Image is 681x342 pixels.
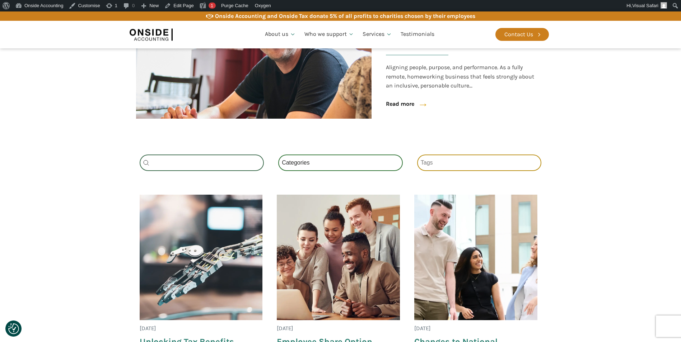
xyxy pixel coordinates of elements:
img: Revisit consent button [8,323,19,334]
a: About us [261,22,300,47]
a: Who we support [300,22,359,47]
img: Onside Accounting [130,26,173,43]
a: Contact Us [495,28,549,41]
a: Read more [386,99,414,109]
span: Visual Safari [632,3,658,8]
a: Onside Strategy Day [386,33,538,66]
div: → [411,96,429,113]
span: Aligning people, purpose, and performance. As a fully remote, homeworking business that feels str... [386,63,538,90]
span: 1 [211,3,213,8]
span: [DATE] [140,324,156,333]
div: Contact Us [504,30,533,39]
img: Employees viewing laptop [277,195,400,320]
div: Onside Accounting and Onside Tax donate 5% of all profits to charities chosen by their employees [215,11,475,21]
button: Consent Preferences [8,323,19,334]
span: [DATE] [277,324,293,333]
img: Robotic arm depicting innovation [140,195,263,320]
a: Services [358,22,396,47]
a: Testimonials [396,22,439,47]
span: [DATE] [414,324,431,333]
